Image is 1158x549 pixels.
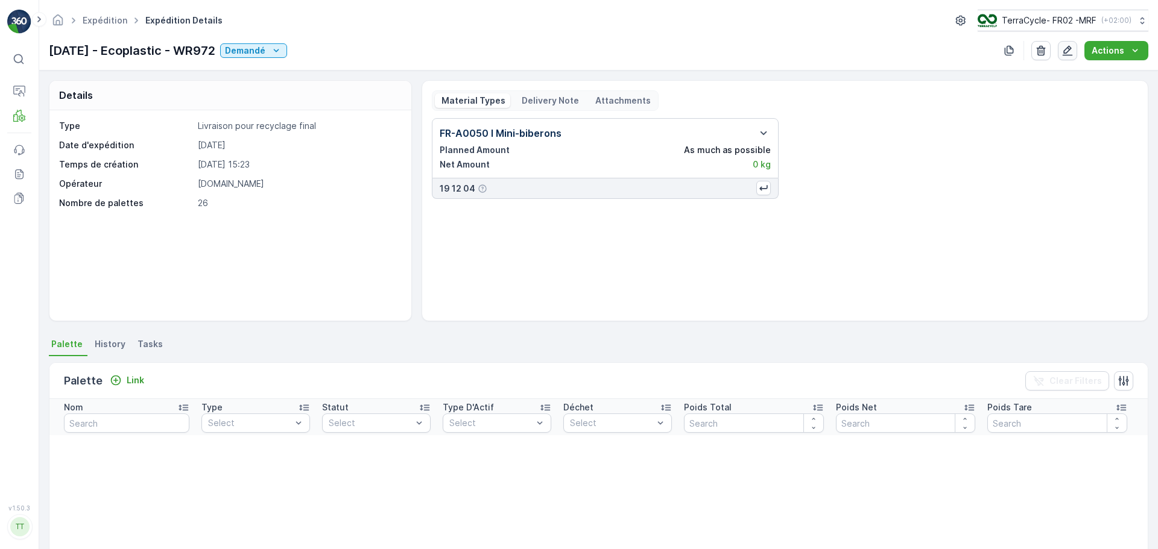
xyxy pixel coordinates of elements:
[220,43,287,58] button: Demandé
[1101,16,1131,25] p: ( +02:00 )
[143,14,225,27] span: Expédition Details
[59,88,93,102] p: Details
[593,95,651,107] p: Attachments
[95,338,125,350] span: History
[208,417,291,429] p: Select
[684,401,732,413] p: Poids Total
[440,183,475,195] p: 19 12 04
[59,158,193,171] p: Temps de création
[7,504,31,512] span: v 1.50.3
[127,374,144,386] p: Link
[198,197,399,209] p: 26
[684,413,824,433] input: Search
[64,372,103,389] p: Palette
[83,15,127,25] a: Expédition
[478,184,487,193] div: Help Tooltip Icon
[59,120,193,132] p: Type
[322,401,349,413] p: Statut
[329,417,412,429] p: Select
[198,139,399,151] p: [DATE]
[198,158,399,171] p: [DATE] 15:23
[570,417,653,429] p: Select
[64,401,83,413] p: Nom
[59,178,193,190] p: Opérateur
[51,18,65,28] a: Homepage
[836,413,976,433] input: Search
[201,401,223,413] p: Type
[64,413,189,433] input: Search
[440,158,490,171] p: Net Amount
[198,178,399,190] p: [DOMAIN_NAME]
[51,338,83,350] span: Palette
[978,14,997,27] img: terracycle.png
[105,373,149,387] button: Link
[10,517,30,536] div: TT
[59,139,193,151] p: Date d'expédition
[49,42,215,60] p: [DATE] - Ecoplastic - WR972
[684,144,771,156] p: As much as possible
[1025,371,1109,391] button: Clear Filters
[59,197,193,209] p: Nombre de palettes
[443,401,494,413] p: Type D'Actif
[225,45,265,57] p: Demandé
[1092,45,1124,57] p: Actions
[440,144,510,156] p: Planned Amount
[1002,14,1096,27] p: TerraCycle- FR02 -MRF
[753,158,771,171] p: 0 kg
[449,417,533,429] p: Select
[563,401,593,413] p: Déchet
[1049,375,1102,387] p: Clear Filters
[520,95,579,107] p: Delivery Note
[987,413,1127,433] input: Search
[440,95,505,107] p: Material Types
[138,338,163,350] span: Tasks
[987,401,1032,413] p: Poids Tare
[978,10,1148,31] button: TerraCycle- FR02 -MRF(+02:00)
[440,126,562,140] p: FR-A0050 I Mini-biberons
[1084,41,1148,60] button: Actions
[836,401,877,413] p: Poids Net
[7,514,31,539] button: TT
[198,120,399,132] p: Livraison pour recyclage final
[7,10,31,34] img: logo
